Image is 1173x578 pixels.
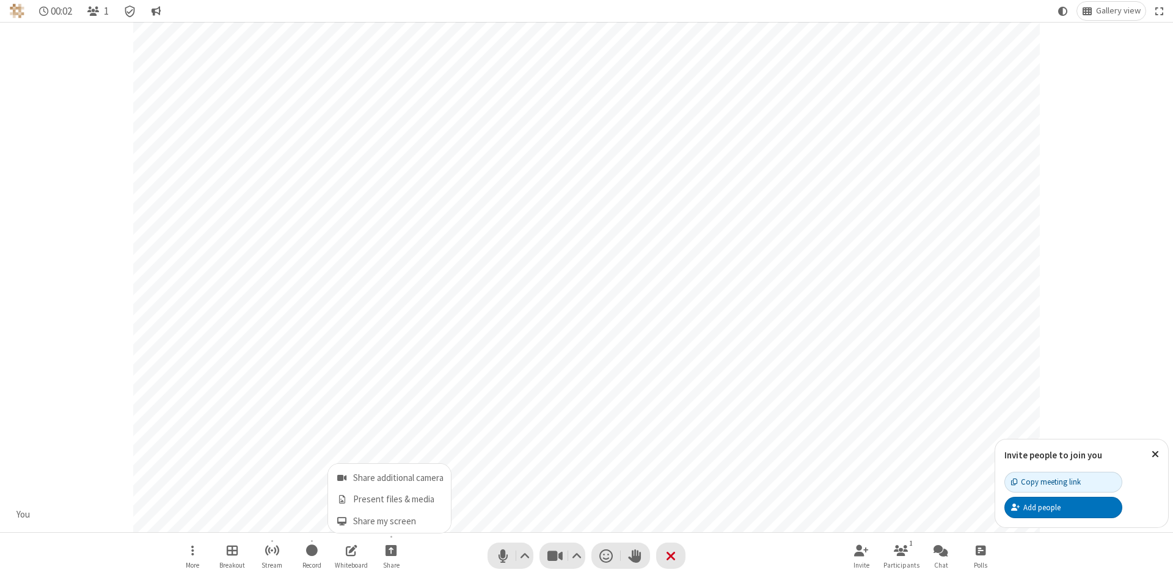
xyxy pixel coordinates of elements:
[488,543,533,569] button: Mute (Alt+A)
[12,508,35,522] div: You
[51,5,72,17] span: 00:02
[328,464,451,488] button: Share additional camera
[962,538,999,573] button: Open poll
[353,516,444,527] span: Share my screen
[1053,2,1073,20] button: Using system theme
[621,543,650,569] button: Raise hand
[353,494,444,505] span: Present files & media
[219,562,245,569] span: Breakout
[335,562,368,569] span: Whiteboard
[883,538,919,573] button: Open participant list
[539,543,585,569] button: Stop video (Alt+V)
[10,4,24,18] img: QA Selenium DO NOT DELETE OR CHANGE
[119,2,142,20] div: Meeting details Encryption enabled
[906,538,916,549] div: 1
[383,562,400,569] span: Share
[923,538,959,573] button: Open chat
[569,543,585,569] button: Video setting
[1096,6,1141,16] span: Gallery view
[1004,449,1102,461] label: Invite people to join you
[1150,2,1169,20] button: Fullscreen
[302,562,321,569] span: Record
[1004,497,1122,518] button: Add people
[1011,476,1081,488] div: Copy meeting link
[353,473,444,483] span: Share additional camera
[293,538,330,573] button: Start recording
[104,5,109,17] span: 1
[146,2,166,20] button: Conversation
[254,538,290,573] button: Start streaming
[186,562,199,569] span: More
[82,2,114,20] button: Open participant list
[656,543,685,569] button: End or leave meeting
[174,538,211,573] button: Open menu
[853,562,869,569] span: Invite
[328,509,451,533] button: Share my screen
[333,538,370,573] button: Open shared whiteboard
[34,2,78,20] div: Timer
[517,543,533,569] button: Audio settings
[261,562,282,569] span: Stream
[843,538,880,573] button: Invite participants (Alt+I)
[934,562,948,569] span: Chat
[214,538,250,573] button: Manage Breakout Rooms
[1004,472,1122,493] button: Copy meeting link
[1142,439,1168,469] button: Close popover
[591,543,621,569] button: Send a reaction
[974,562,987,569] span: Polls
[373,538,409,573] button: Open menu
[328,488,451,509] button: Present files & media
[883,562,919,569] span: Participants
[1077,2,1146,20] button: Change layout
